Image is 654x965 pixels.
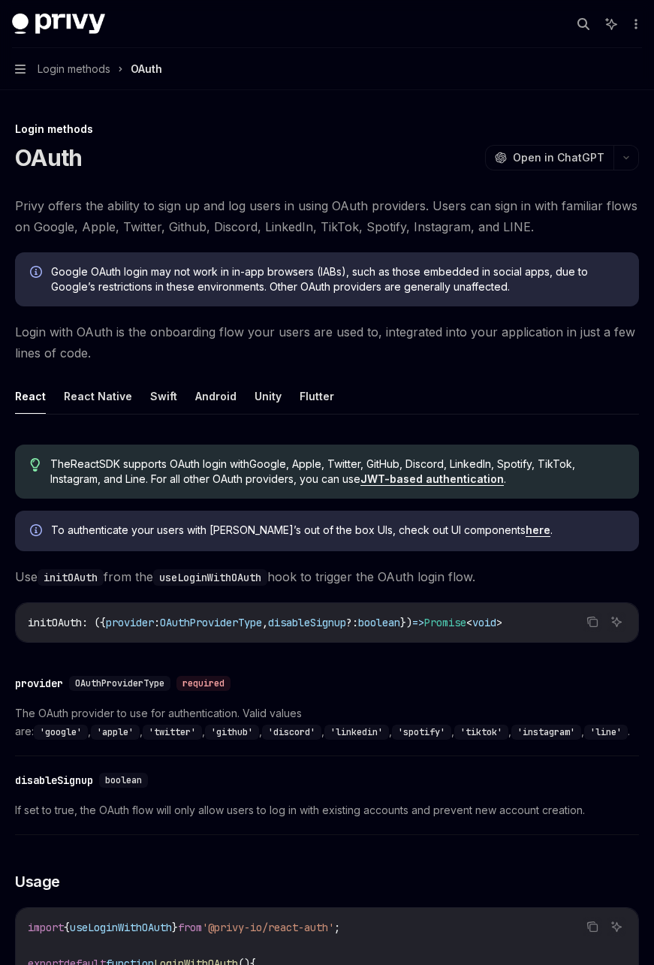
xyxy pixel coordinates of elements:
[64,378,132,414] button: React Native
[38,60,110,78] span: Login methods
[38,569,104,586] code: initOAuth
[154,616,160,629] span: :
[15,378,46,414] button: React
[485,145,613,170] button: Open in ChatGPT
[15,676,63,691] div: provider
[172,921,178,934] span: }
[15,801,639,819] span: If set to true, the OAuth flow will only allow users to log in with existing accounts and prevent...
[30,266,45,281] svg: Info
[324,725,389,740] code: 'linkedin'
[51,523,624,538] span: To authenticate your users with [PERSON_NAME]’s out of the box UIs, check out UI components .
[30,458,41,472] svg: Tip
[262,725,321,740] code: 'discord'
[15,704,639,740] span: The OAuth provider to use for authentication. Valid values are: , , , , , , , , , .
[400,616,412,629] span: })
[160,616,262,629] span: OAuthProviderType
[424,616,466,629] span: Promise
[513,150,604,165] span: Open in ChatGPT
[75,677,164,689] span: OAuthProviderType
[268,616,346,629] span: disableSignup
[34,725,88,740] code: 'google'
[360,472,504,486] a: JWT-based authentication
[205,725,259,740] code: 'github'
[106,616,154,629] span: provider
[28,921,64,934] span: import
[12,14,105,35] img: dark logo
[526,523,550,537] a: here
[176,676,231,691] div: required
[584,725,628,740] code: 'line'
[105,774,142,786] span: boolean
[15,871,60,892] span: Usage
[262,616,268,629] span: ,
[466,616,472,629] span: <
[583,917,602,936] button: Copy the contents from the code block
[255,378,282,414] button: Unity
[51,264,624,294] span: Google OAuth login may not work in in-app browsers (IABs), such as those embedded in social apps,...
[195,378,237,414] button: Android
[346,616,358,629] span: ?:
[143,725,202,740] code: 'twitter'
[15,144,82,171] h1: OAuth
[202,921,334,934] span: '@privy-io/react-auth'
[472,616,496,629] span: void
[15,122,639,137] div: Login methods
[412,616,424,629] span: =>
[131,60,162,78] div: OAuth
[496,616,502,629] span: >
[392,725,451,740] code: 'spotify'
[82,616,106,629] span: : ({
[15,195,639,237] span: Privy offers the ability to sign up and log users in using OAuth providers. Users can sign in wit...
[607,917,626,936] button: Ask AI
[358,616,400,629] span: boolean
[50,457,624,487] span: The React SDK supports OAuth login with Google, Apple, Twitter, GitHub, Discord, LinkedIn, Spotif...
[334,921,340,934] span: ;
[150,378,177,414] button: Swift
[15,321,639,363] span: Login with OAuth is the onboarding flow your users are used to, integrated into your application ...
[607,612,626,632] button: Ask AI
[583,612,602,632] button: Copy the contents from the code block
[511,725,581,740] code: 'instagram'
[70,921,172,934] span: useLoginWithOAuth
[300,378,334,414] button: Flutter
[30,524,45,539] svg: Info
[64,921,70,934] span: {
[28,616,82,629] span: initOAuth
[15,773,93,788] div: disableSignup
[15,566,639,587] span: Use from the hook to trigger the OAuth login flow.
[454,725,508,740] code: 'tiktok'
[153,569,267,586] code: useLoginWithOAuth
[627,14,642,35] button: More actions
[178,921,202,934] span: from
[91,725,140,740] code: 'apple'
